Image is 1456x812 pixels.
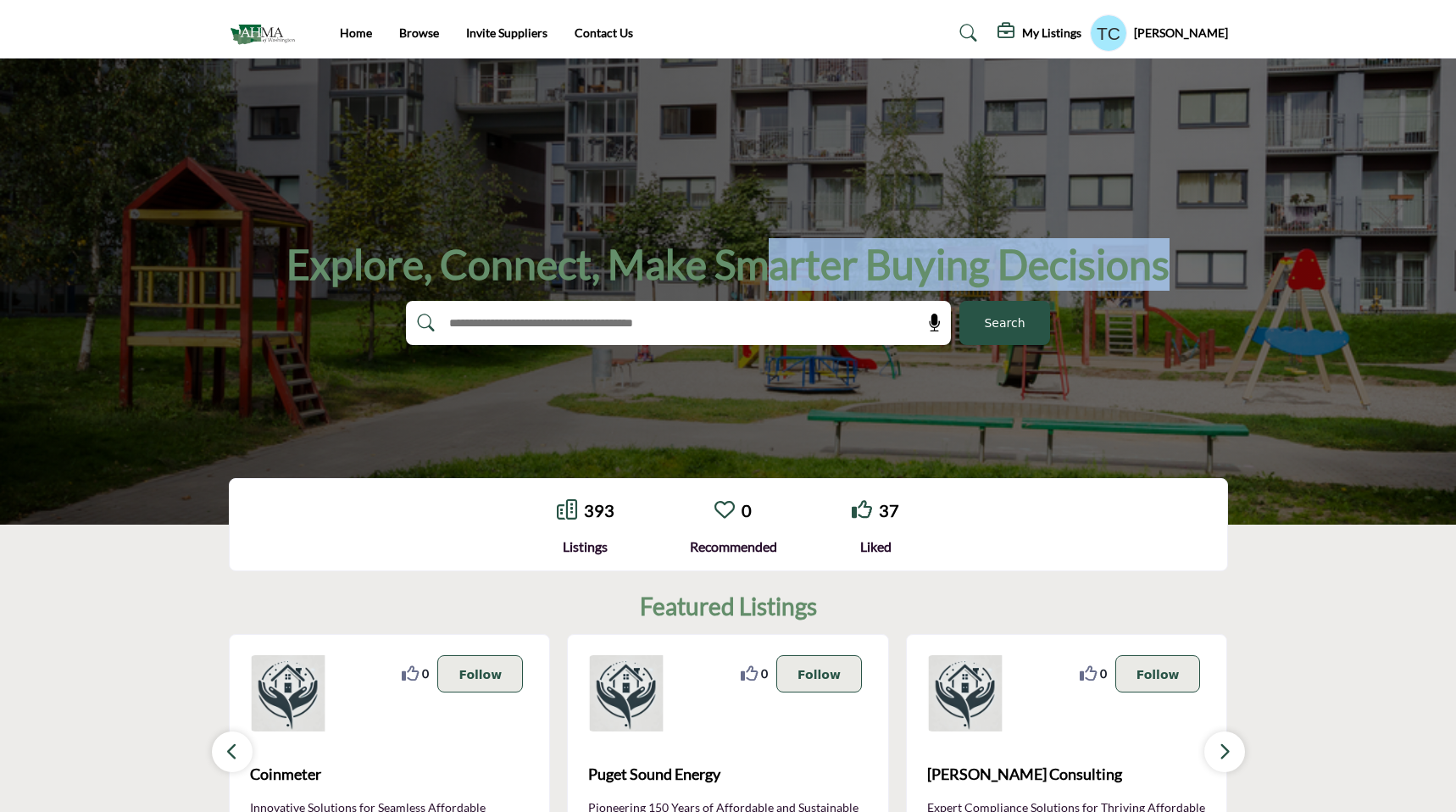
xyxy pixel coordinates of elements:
[879,500,899,520] a: 37
[927,752,1207,798] b: Sheila King Consulting
[250,655,326,731] img: Coinmeter
[984,314,1025,332] span: Search
[466,25,547,40] a: Invite Suppliers
[250,752,530,798] a: Coinmeter
[588,752,868,798] a: Puget Sound Energy
[1115,655,1201,692] button: Follow
[584,500,614,520] a: 393
[437,655,523,692] button: Follow
[286,238,1170,291] h1: Explore, Connect, Make Smarter Buying Decisions
[340,25,372,40] a: Home
[714,499,735,522] a: Go to Recommended
[1022,25,1081,41] h5: My Listings
[927,763,1207,786] span: [PERSON_NAME] Consulting
[422,665,429,682] span: 0
[1136,665,1180,683] p: Follow
[959,301,1050,345] button: Search
[1090,14,1127,52] button: Show hide supplier dropdown
[852,537,899,557] div: Liked
[399,25,439,40] a: Browse
[458,665,502,683] p: Follow
[943,19,988,47] a: Search
[927,752,1207,798] a: [PERSON_NAME] Consulting
[229,19,304,47] img: Site Logo
[250,763,530,786] span: Coinmeter
[588,763,868,786] span: Puget Sound Energy
[742,500,752,520] a: 0
[998,23,1081,43] div: My Listings
[575,25,633,40] a: Contact Us
[690,537,777,557] div: Recommended
[557,537,614,557] div: Listings
[588,655,664,731] img: Puget Sound Energy
[640,592,817,621] h2: Featured Listings
[776,655,862,692] button: Follow
[852,499,872,520] i: Go to Liked
[797,665,841,683] p: Follow
[927,655,1003,731] img: Sheila King Consulting
[761,665,768,682] span: 0
[1134,25,1228,42] h5: [PERSON_NAME]
[1100,665,1107,682] span: 0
